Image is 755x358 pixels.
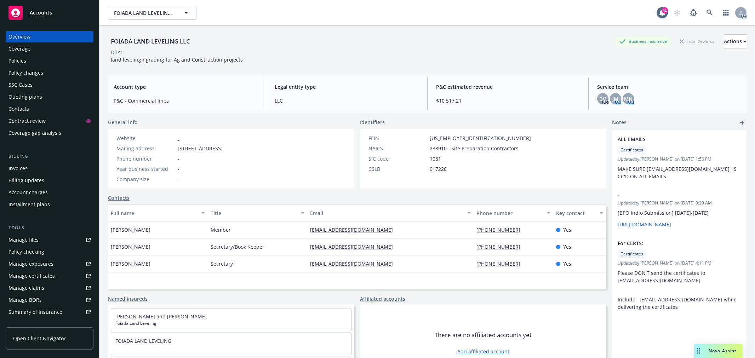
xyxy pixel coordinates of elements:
div: SSC Cases [8,79,33,91]
span: FOIADA LAND LEVELING LLC [114,9,175,17]
div: Billing [6,153,93,160]
div: CSLB [368,165,427,173]
a: Quoting plans [6,91,93,103]
span: For CERTS: [618,239,722,247]
a: [EMAIL_ADDRESS][DOMAIN_NAME] [310,243,399,250]
div: Actions [724,35,747,48]
button: Email [307,204,473,221]
button: FOIADA LAND LEVELING LLC [108,6,196,20]
button: Nova Assist [694,344,742,358]
div: Website [116,134,175,142]
span: land leveling / grading for Ag and Construction projects [111,56,243,63]
div: Invoices [8,163,28,174]
a: Installment plans [6,199,93,210]
a: [PHONE_NUMBER] [476,226,526,233]
a: Start snowing [670,6,684,20]
div: NAICS [368,145,427,152]
button: Full name [108,204,208,221]
a: Accounts [6,3,93,23]
span: Secretary/Book Keeper [211,243,264,250]
div: Full name [111,209,197,217]
div: Manage claims [8,282,44,294]
span: - [618,191,722,199]
div: Manage files [8,234,39,246]
div: Drag to move [694,344,703,358]
span: P&C estimated revenue [436,83,580,91]
a: Policy checking [6,246,93,258]
span: General info [108,119,138,126]
div: Tools [6,224,93,231]
div: Summary of insurance [8,306,62,318]
div: FOIADA LAND LEVELING LLC [108,37,193,46]
a: [PHONE_NUMBER] [476,243,526,250]
a: Manage exposures [6,258,93,270]
span: - [178,175,179,183]
span: Account type [114,83,257,91]
span: DV [599,95,606,103]
button: Phone number [474,204,553,221]
span: [US_EMPLOYER_IDENTIFICATION_NUMBER] [430,134,531,142]
span: There are no affiliated accounts yet [435,331,532,339]
div: Year business started [116,165,175,173]
div: Contacts [8,103,29,115]
a: Summary of insurance [6,306,93,318]
span: Service team [597,83,741,91]
span: JM [612,95,618,103]
div: Quoting plans [8,91,42,103]
div: Manage certificates [8,270,55,282]
span: Yes [563,260,571,267]
span: Certificates [620,147,643,153]
div: Account charges [8,187,48,198]
a: FOIADA LAND LEVELING [115,337,171,344]
span: Notes [612,119,627,127]
div: Title [211,209,297,217]
a: Affiliated accounts [360,295,405,302]
div: Contract review [8,115,46,127]
a: Policies [6,55,93,67]
span: 917228 [430,165,447,173]
div: SIC code [368,155,427,162]
span: P&C - Commercial lines [114,97,257,104]
p: [BPO Indio Submission] [DATE]-[DATE] [618,209,741,216]
span: Foiada Land Leveling [115,320,347,327]
span: Updated by [PERSON_NAME] on [DATE] 4:11 PM [618,260,741,266]
button: Key contact [553,204,606,221]
a: Report a Bug [686,6,700,20]
div: -Updatedby [PERSON_NAME] on [DATE] 9:29 AM[BPO Indio Submission] [DATE]-[DATE][URL][DOMAIN_NAME] [612,186,747,234]
div: Policy checking [8,246,44,258]
div: Phone number [476,209,543,217]
p: Please DON'T send the certificates to [EMAIL_ADDRESS][DOMAIN_NAME]. [618,269,741,284]
span: Open Client Navigator [13,335,66,342]
a: Contacts [108,194,130,202]
a: Coverage [6,43,93,54]
a: [EMAIL_ADDRESS][DOMAIN_NAME] [310,226,399,233]
div: Coverage gap analysis [8,127,61,139]
div: Email [310,209,463,217]
span: Identifiers [360,119,385,126]
div: Billing updates [8,175,44,186]
div: Manage exposures [8,258,53,270]
a: Account charges [6,187,93,198]
a: Coverage gap analysis [6,127,93,139]
a: - [178,135,179,142]
a: Manage files [6,234,93,246]
span: Secretary [211,260,233,267]
span: 238910 - Site Preparation Contractors [430,145,519,152]
a: Manage BORs [6,294,93,306]
div: Company size [116,175,175,183]
span: Nova Assist [709,348,737,354]
span: [PERSON_NAME] [111,243,150,250]
p: Include [EMAIL_ADDRESS][DOMAIN_NAME] while delivering the certificates [618,296,741,311]
a: add [738,119,747,127]
button: Actions [724,34,747,48]
div: Policies [8,55,26,67]
span: 1081 [430,155,441,162]
a: Search [703,6,717,20]
span: - [178,165,179,173]
a: Manage certificates [6,270,93,282]
span: Updated by [PERSON_NAME] on [DATE] 9:29 AM [618,200,741,206]
span: [PERSON_NAME] [111,260,150,267]
span: Accounts [30,10,52,16]
div: FEIN [368,134,427,142]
